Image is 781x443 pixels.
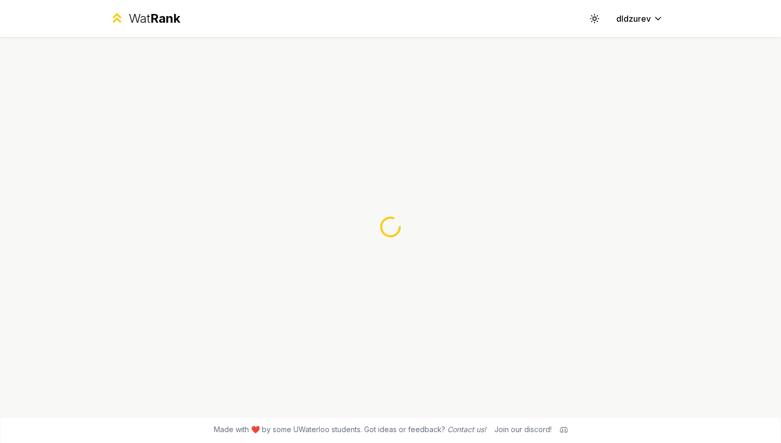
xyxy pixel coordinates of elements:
span: Made with ❤️ by some UWaterloo students. Got ideas or feedback? [214,424,486,435]
a: WatRank [110,10,180,27]
a: Contact us! [447,425,486,434]
div: Join our discord! [494,424,552,435]
span: Rank [150,11,180,26]
div: Wat [129,10,180,27]
span: dldzurev [616,12,651,25]
button: dldzurev [608,9,671,28]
